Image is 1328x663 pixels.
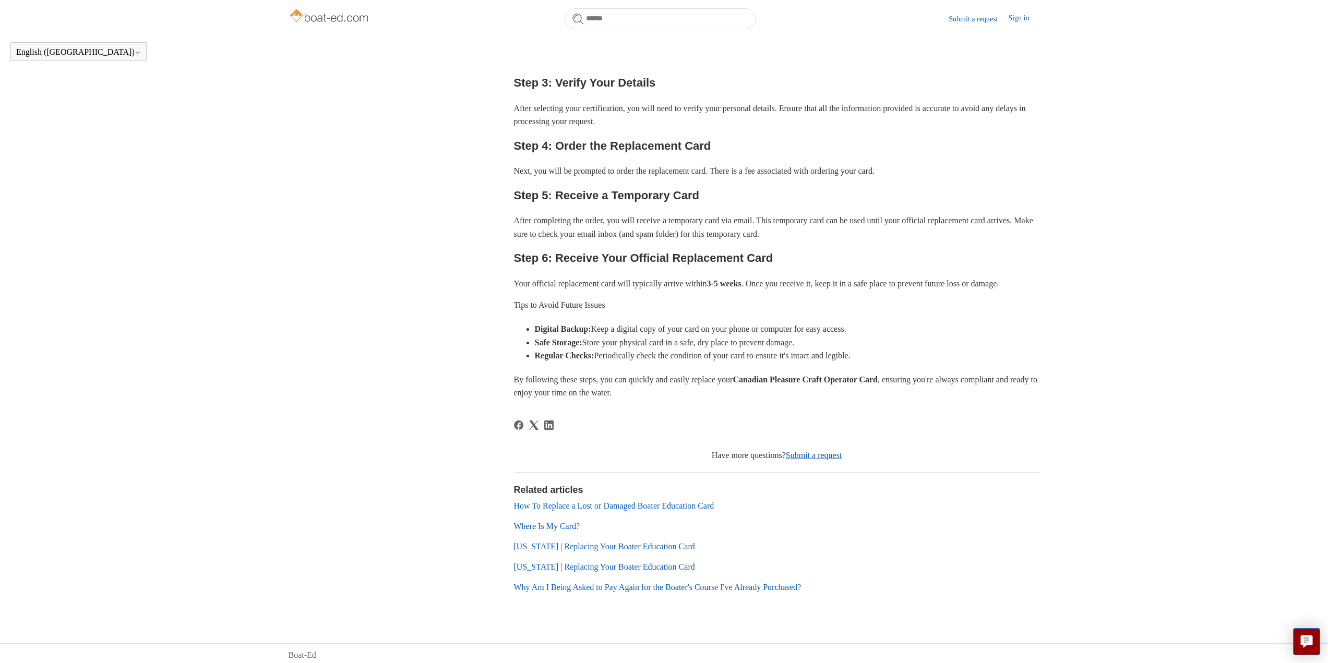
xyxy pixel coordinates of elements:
a: Where Is My Card? [514,522,580,531]
p: Next, you will be prompted to order the replacement card. There is a fee associated with ordering... [514,164,1040,178]
p: By following these steps, you can quickly and easily replace your , ensuring you're always compli... [514,373,1040,400]
a: Submit a request [786,451,842,460]
a: [US_STATE] | Replacing Your Boater Education Card [514,562,695,571]
a: How To Replace a Lost or Damaged Boater Education Card [514,501,714,510]
h2: Step 3: Verify Your Details [514,74,1040,92]
p: Your official replacement card will typically arrive within . Once you receive it, keep it in a s... [514,277,1040,291]
a: LinkedIn [544,420,554,430]
a: Submit a request [949,14,1008,25]
p: Tips to Avoid Future Issues [514,298,1040,312]
svg: Share this page on X Corp [529,420,539,430]
strong: Safe Storage: [535,338,582,347]
h2: Step 4: Order the Replacement Card [514,137,1040,155]
li: Keep a digital copy of your card on your phone or computer for easy access. [535,322,1040,336]
a: Facebook [514,420,523,430]
a: Sign in [1008,13,1039,25]
h2: Related articles [514,483,1040,497]
input: Search [565,8,756,29]
strong: Regular Checks: [535,351,594,360]
a: X Corp [529,420,539,430]
a: Boat-Ed [289,649,316,661]
li: Periodically check the condition of your card to ensure it's intact and legible. [535,349,1040,363]
img: Boat-Ed Help Center home page [289,6,372,27]
svg: Share this page on LinkedIn [544,420,554,430]
button: English ([GEOGRAPHIC_DATA]) [16,47,141,57]
a: [US_STATE] | Replacing Your Boater Education Card [514,542,695,551]
strong: Canadian Pleasure Craft Operator Card [733,375,878,384]
div: Have more questions? [514,449,1040,462]
h2: Step 6: Receive Your Official Replacement Card [514,249,1040,267]
svg: Share this page on Facebook [514,420,523,430]
p: After selecting your certification, you will need to verify your personal details. Ensure that al... [514,102,1040,128]
button: Live chat [1293,628,1320,655]
h2: Step 5: Receive a Temporary Card [514,186,1040,204]
p: After completing the order, you will receive a temporary card via email. This temporary card can ... [514,214,1040,240]
a: Why Am I Being Asked to Pay Again for the Boater's Course I've Already Purchased? [514,583,801,592]
strong: Digital Backup: [535,324,591,333]
li: Store your physical card in a safe, dry place to prevent damage. [535,336,1040,349]
strong: 3-5 weeks [707,279,741,288]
